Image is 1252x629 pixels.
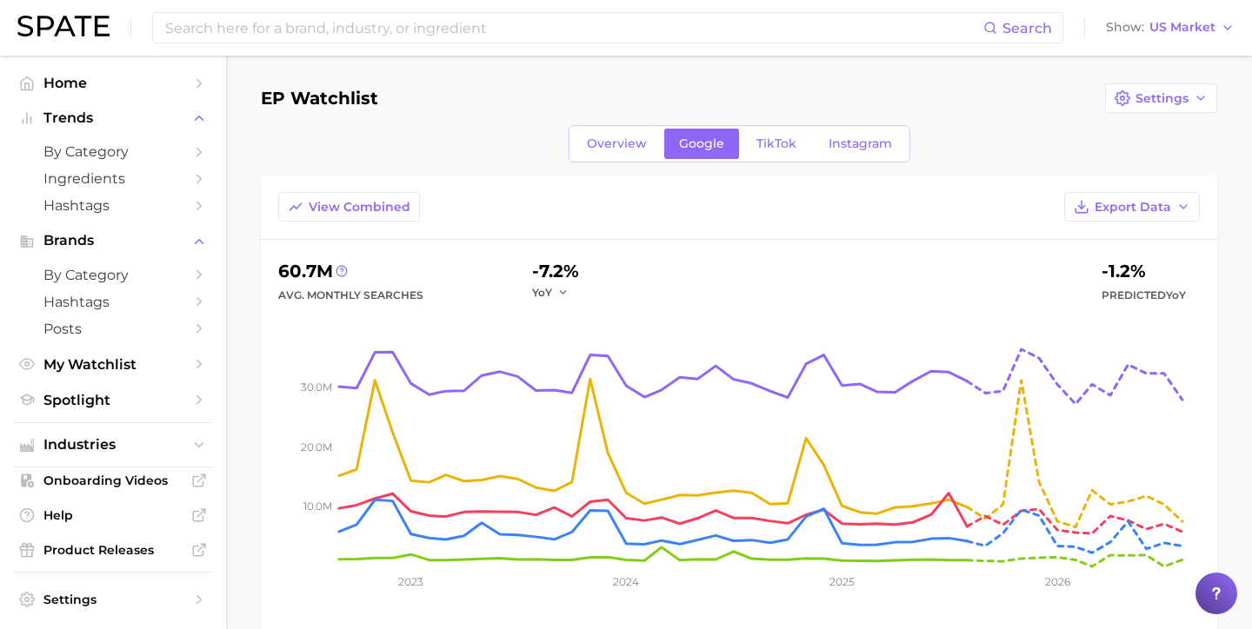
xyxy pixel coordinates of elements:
button: ShowUS Market [1102,17,1239,39]
input: Search here for a brand, industry, or ingredient [163,13,983,43]
span: Brands [43,233,183,248]
a: Hashtags [14,288,212,315]
span: Spotlight [43,392,183,408]
span: by Category [43,267,183,283]
span: YoY [532,285,552,300]
a: Posts [14,315,212,342]
a: Home [14,70,212,96]
tspan: 20.0m [301,440,332,454]
span: Trends [43,110,183,126]
button: Brands [14,228,212,254]
span: US Market [1149,23,1215,32]
a: Instagram [814,129,907,159]
a: Product Releases [14,537,212,563]
div: Avg. Monthly Searches [278,285,423,306]
button: Settings [1105,83,1217,113]
span: TikTok [756,136,796,151]
span: Hashtags [43,294,183,310]
tspan: 2025 [829,575,855,588]
button: Trends [14,105,212,131]
tspan: 2026 [1045,575,1070,588]
a: by Category [14,138,212,165]
a: Ingredients [14,165,212,192]
span: My Watchlist [43,356,183,373]
a: My Watchlist [14,351,212,378]
a: Hashtags [14,192,212,219]
span: View Combined [309,200,410,215]
div: 60.7m [278,257,423,285]
span: Overview [587,136,647,151]
span: YoY [1166,288,1186,301]
span: Onboarding Videos [43,473,183,488]
button: Export Data [1064,192,1200,222]
span: Hashtags [43,197,183,214]
span: Search [1002,20,1052,36]
tspan: 30.0m [301,381,332,394]
span: Settings [43,592,183,607]
span: Posts [43,321,183,337]
span: Google [679,136,724,151]
span: Help [43,507,183,523]
a: Google [664,129,739,159]
img: SPATE [17,16,110,36]
tspan: 2023 [398,575,423,588]
tspan: 10.0m [303,500,332,513]
span: by Category [43,143,183,160]
span: Industries [43,437,183,453]
span: Home [43,75,183,91]
tspan: 2024 [613,575,639,588]
span: Settings [1135,91,1189,106]
a: Settings [14,586,212,612]
a: Spotlight [14,387,212,414]
a: TikTok [742,129,811,159]
button: YoY [532,285,569,300]
div: -7.2% [532,257,581,285]
a: by Category [14,262,212,288]
span: Export Data [1095,200,1171,215]
span: Predicted [1102,285,1186,306]
span: Ingredients [43,170,183,187]
a: Overview [572,129,662,159]
h1: EP Watchlist [261,89,378,108]
span: Show [1106,23,1144,32]
span: Product Releases [43,542,183,558]
button: View Combined [278,192,420,222]
a: Onboarding Videos [14,467,212,493]
span: Instagram [829,136,892,151]
div: -1.2% [1102,257,1186,285]
button: Industries [14,432,212,458]
a: Help [14,502,212,528]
